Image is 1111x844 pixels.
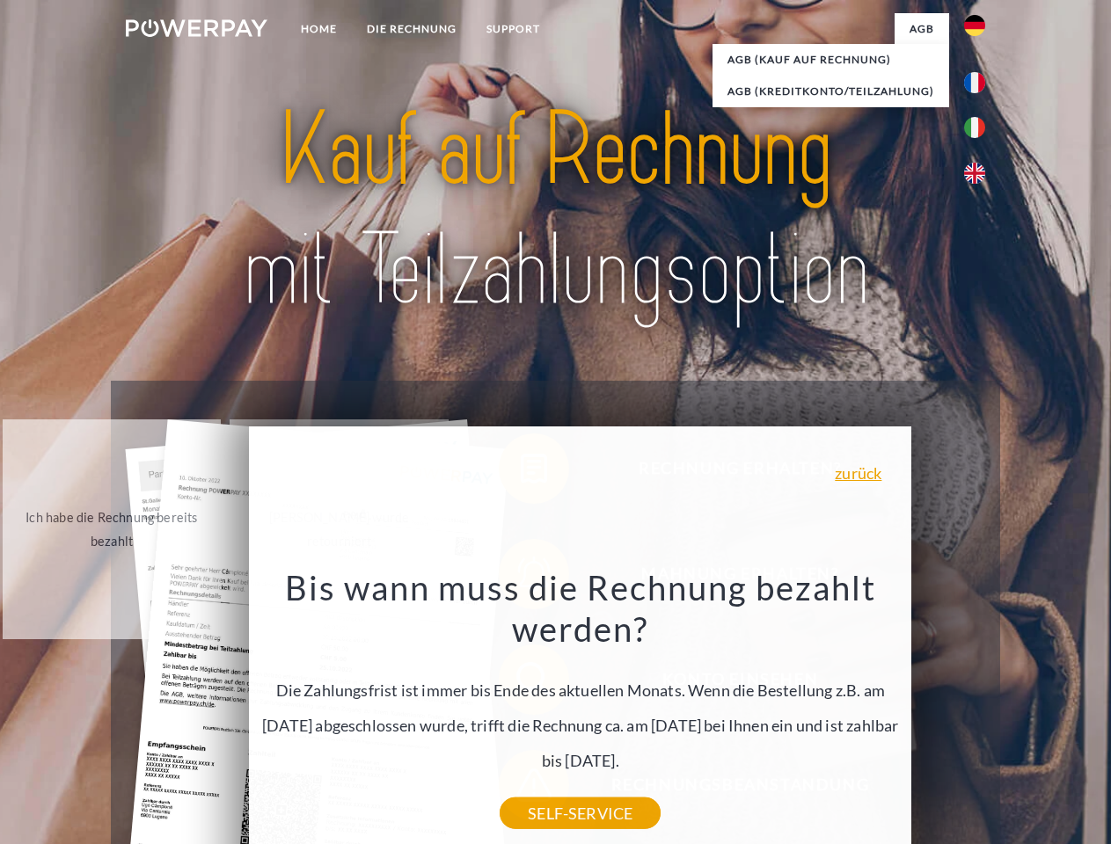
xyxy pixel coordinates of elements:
[713,76,949,107] a: AGB (Kreditkonto/Teilzahlung)
[352,13,471,45] a: DIE RECHNUNG
[168,84,943,337] img: title-powerpay_de.svg
[964,117,985,138] img: it
[259,566,902,813] div: Die Zahlungsfrist ist immer bis Ende des aktuellen Monats. Wenn die Bestellung z.B. am [DATE] abg...
[259,566,902,651] h3: Bis wann muss die Rechnung bezahlt werden?
[13,506,211,553] div: Ich habe die Rechnung bereits bezahlt
[835,465,881,481] a: zurück
[713,44,949,76] a: AGB (Kauf auf Rechnung)
[286,13,352,45] a: Home
[471,13,555,45] a: SUPPORT
[964,163,985,184] img: en
[964,72,985,93] img: fr
[126,19,267,37] img: logo-powerpay-white.svg
[895,13,949,45] a: agb
[500,797,661,829] a: SELF-SERVICE
[964,15,985,36] img: de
